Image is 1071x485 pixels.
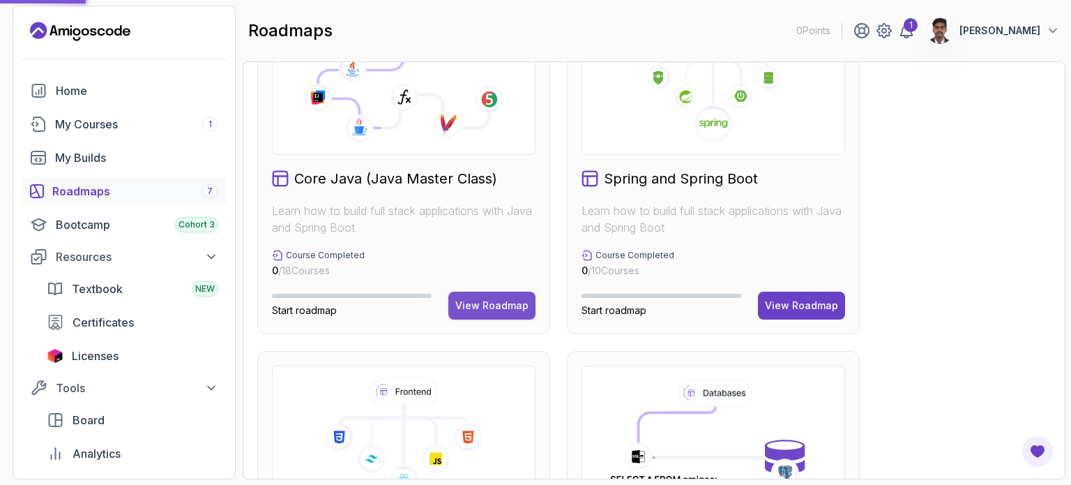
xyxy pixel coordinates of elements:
[1021,435,1054,468] button: Open Feedback Button
[272,304,337,316] span: Start roadmap
[207,186,213,197] span: 7
[582,202,845,236] p: Learn how to build full stack applications with Java and Spring Boot
[55,149,218,166] div: My Builds
[595,250,674,261] p: Course Completed
[22,177,227,205] a: roadmaps
[582,264,588,276] span: 0
[22,375,227,401] button: Tools
[904,18,918,32] div: 1
[22,244,227,269] button: Resources
[38,342,227,370] a: licenses
[73,412,105,428] span: Board
[47,349,63,363] img: jetbrains icon
[22,144,227,172] a: builds
[22,211,227,239] a: bootcamp
[758,292,845,320] button: View Roadmap
[272,202,535,236] p: Learn how to build full stack applications with Java and Spring Boot
[208,119,212,130] span: 1
[286,250,365,261] p: Course Completed
[72,281,123,297] span: Textbook
[582,304,646,316] span: Start roadmap
[73,314,134,331] span: Certificates
[38,275,227,303] a: textbook
[22,110,227,138] a: courses
[765,299,838,313] div: View Roadmap
[796,24,830,38] p: 0 Points
[56,82,218,99] div: Home
[927,17,953,44] img: user profile image
[582,264,674,278] p: / 10 Courses
[56,248,218,265] div: Resources
[178,219,215,230] span: Cohort 3
[52,183,218,200] div: Roadmaps
[73,445,121,462] span: Analytics
[72,348,119,364] span: Licenses
[55,116,218,133] div: My Courses
[455,299,529,313] div: View Roadmap
[926,17,1060,45] button: user profile image[PERSON_NAME]
[294,169,497,188] h2: Core Java (Java Master Class)
[56,380,218,396] div: Tools
[604,169,758,188] h2: Spring and Spring Boot
[448,292,535,320] button: View Roadmap
[30,20,130,43] a: Landing page
[959,24,1040,38] p: [PERSON_NAME]
[272,264,278,276] span: 0
[898,22,915,39] a: 1
[248,20,333,42] h2: roadmaps
[38,440,227,468] a: analytics
[56,216,218,233] div: Bootcamp
[272,264,365,278] p: / 18 Courses
[38,406,227,434] a: board
[38,308,227,336] a: certificates
[22,77,227,105] a: home
[195,283,215,294] span: NEW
